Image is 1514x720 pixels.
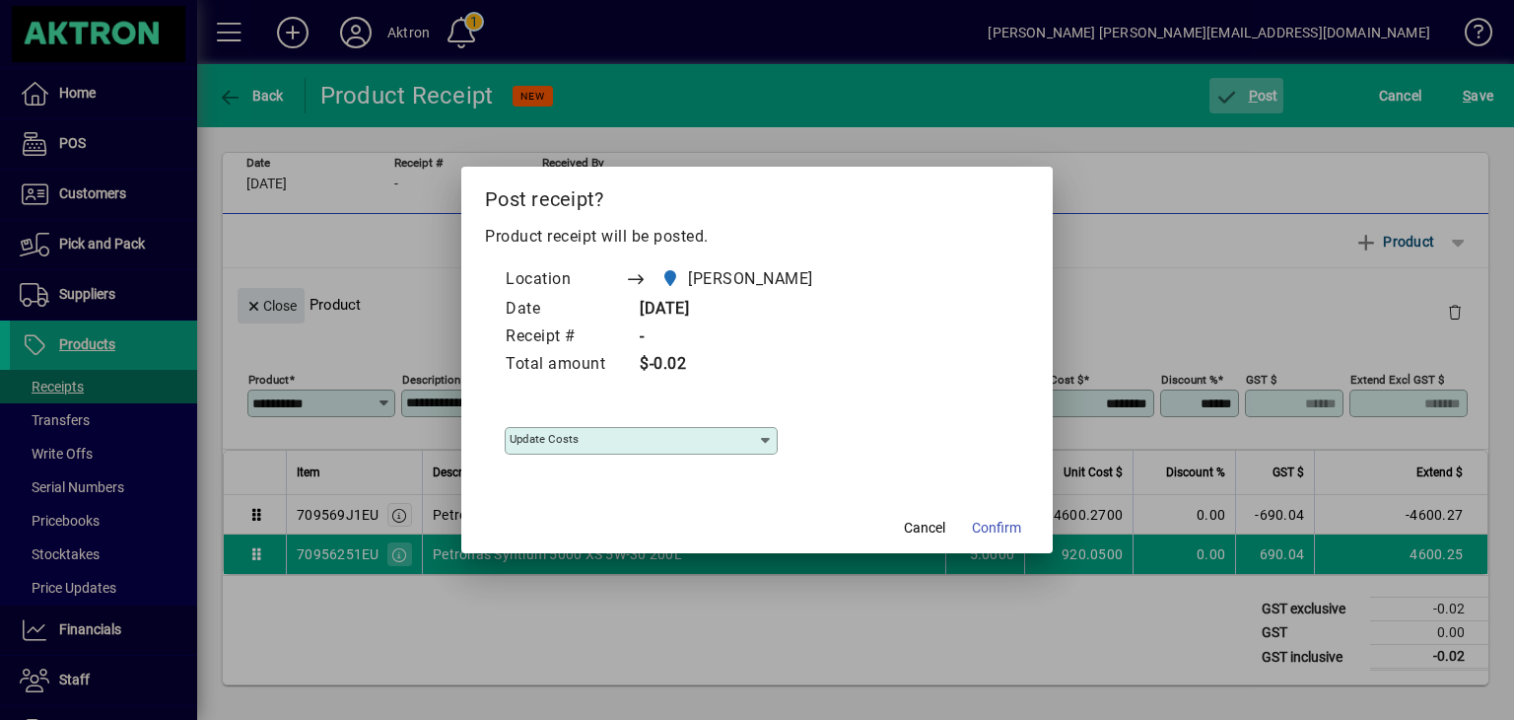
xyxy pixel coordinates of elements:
button: Cancel [893,510,956,545]
mat-label: Update costs [510,432,579,446]
td: - [625,324,851,351]
span: HAMILTON [655,265,821,293]
span: Cancel [904,518,945,539]
td: Total amount [505,351,625,379]
td: Date [505,296,625,324]
td: $-0.02 [625,351,851,379]
td: Receipt # [505,324,625,351]
h2: Post receipt? [461,167,1053,224]
p: Product receipt will be posted. [485,225,1029,249]
span: Confirm [972,518,1021,539]
td: Location [505,264,625,296]
span: [PERSON_NAME] [688,267,813,291]
button: Confirm [964,510,1029,545]
td: [DATE] [625,296,851,324]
